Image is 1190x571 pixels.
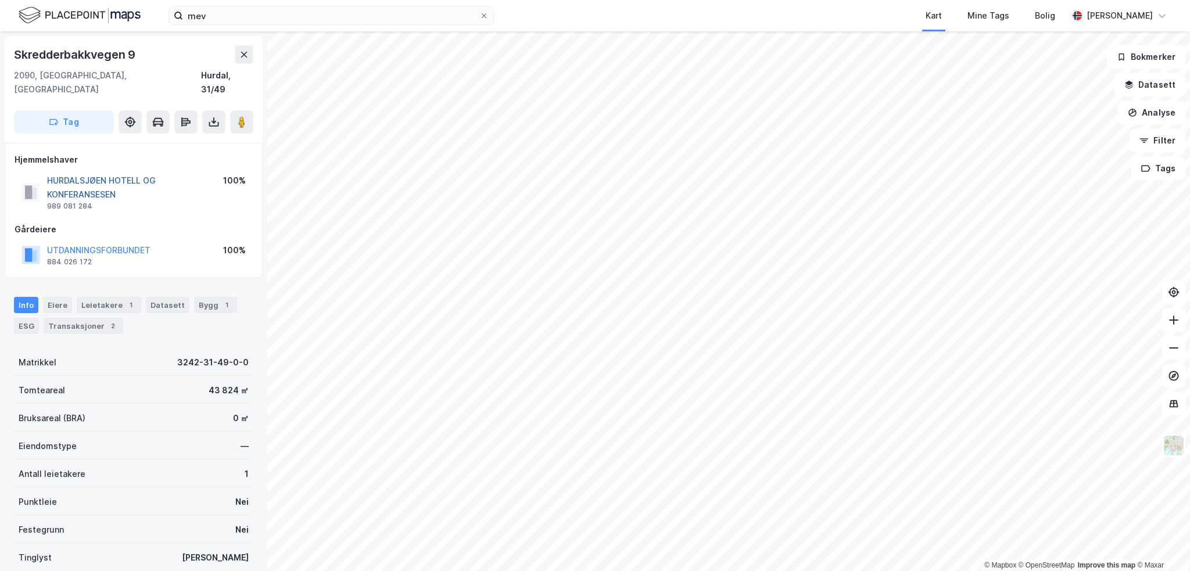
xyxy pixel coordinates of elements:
div: Matrikkel [19,355,56,369]
div: Mine Tags [967,9,1009,23]
div: Bygg [194,297,237,313]
div: 1 [221,299,232,311]
div: Hurdal, 31/49 [201,69,253,96]
div: — [241,439,249,453]
div: 2 [107,320,119,332]
div: Eiere [43,297,72,313]
div: Info [14,297,38,313]
div: 884 026 172 [47,257,92,267]
button: Tag [14,110,114,134]
div: Nei [235,495,249,509]
a: Mapbox [984,561,1016,569]
div: Bruksareal (BRA) [19,411,85,425]
div: Tomteareal [19,383,65,397]
div: Tinglyst [19,551,52,565]
div: Hjemmelshaver [15,153,253,167]
div: [PERSON_NAME] [182,551,249,565]
div: Transaksjoner [44,318,123,334]
a: OpenStreetMap [1019,561,1075,569]
img: Z [1163,434,1185,457]
div: Eiendomstype [19,439,77,453]
div: 989 081 284 [47,202,92,211]
button: Datasett [1114,73,1185,96]
iframe: Chat Widget [1132,515,1190,571]
input: Søk på adresse, matrikkel, gårdeiere, leietakere eller personer [183,7,479,24]
div: 100% [223,174,246,188]
div: Punktleie [19,495,57,509]
div: Datasett [146,297,189,313]
div: 43 824 ㎡ [209,383,249,397]
div: 2090, [GEOGRAPHIC_DATA], [GEOGRAPHIC_DATA] [14,69,201,96]
div: [PERSON_NAME] [1087,9,1153,23]
div: Antall leietakere [19,467,85,481]
div: Bolig [1035,9,1055,23]
button: Bokmerker [1107,45,1185,69]
img: logo.f888ab2527a4732fd821a326f86c7f29.svg [19,5,141,26]
button: Tags [1131,157,1185,180]
div: Festegrunn [19,523,64,537]
div: Kart [926,9,942,23]
button: Filter [1130,129,1185,152]
div: 100% [223,243,246,257]
div: 0 ㎡ [233,411,249,425]
div: 1 [245,467,249,481]
div: 3242-31-49-0-0 [177,355,249,369]
div: Leietakere [77,297,141,313]
div: 1 [125,299,137,311]
div: ESG [14,318,39,334]
button: Analyse [1118,101,1185,124]
div: Nei [235,523,249,537]
div: Gårdeiere [15,222,253,236]
div: Skredderbakkvegen 9 [14,45,138,64]
div: Kontrollprogram for chat [1132,515,1190,571]
a: Improve this map [1078,561,1135,569]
